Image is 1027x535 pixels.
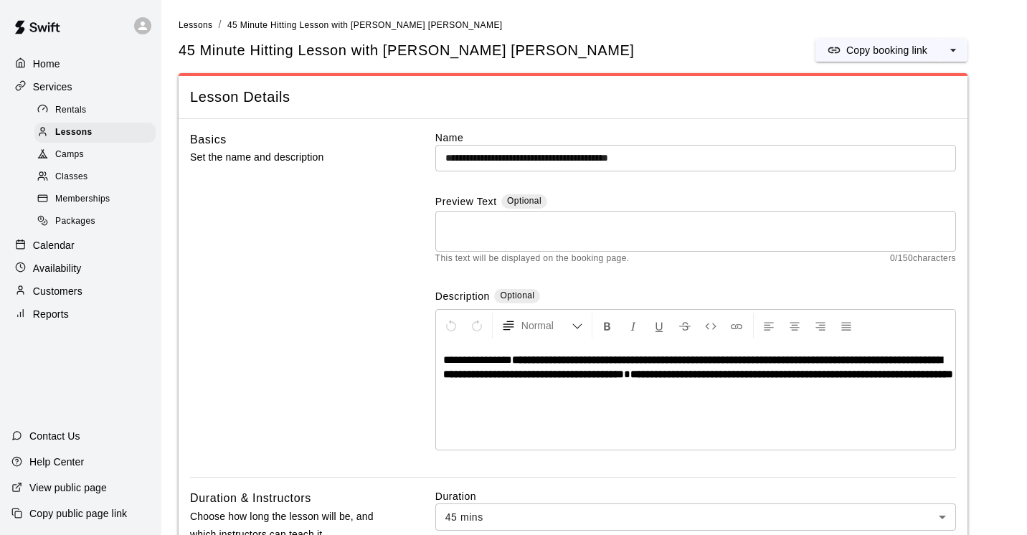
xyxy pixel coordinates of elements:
button: Redo [465,313,489,338]
button: Undo [439,313,463,338]
p: Set the name and description [190,148,389,166]
span: Optional [500,290,534,300]
span: Classes [55,170,87,184]
p: Calendar [33,238,75,252]
button: Copy booking link [815,39,939,62]
div: 45 mins [435,503,956,530]
span: Lesson Details [190,87,956,107]
h6: Duration & Instructors [190,489,311,508]
button: select merge strategy [939,39,967,62]
p: View public page [29,480,107,495]
span: Normal [521,318,572,333]
a: Packages [34,211,161,233]
button: Format Underline [647,313,671,338]
label: Description [435,289,490,306]
div: split button [815,39,967,62]
span: Optional [507,196,541,206]
a: Classes [34,166,161,189]
p: Customers [33,284,82,298]
li: / [219,17,222,32]
label: Preview Text [435,194,497,211]
a: Camps [34,144,161,166]
p: Reports [33,307,69,321]
span: Rentals [55,103,87,118]
h5: 45 Minute Hitting Lesson with [PERSON_NAME] [PERSON_NAME] [179,41,635,60]
p: Home [33,57,60,71]
label: Duration [435,489,956,503]
button: Center Align [782,313,807,338]
div: Memberships [34,189,156,209]
button: Format Italics [621,313,645,338]
a: Availability [11,257,150,279]
span: Lessons [179,20,213,30]
h6: Basics [190,131,227,149]
button: Insert Code [699,313,723,338]
a: Memberships [34,189,161,211]
a: Lessons [179,19,213,30]
a: Rentals [34,99,161,121]
button: Left Align [757,313,781,338]
p: Copy booking link [846,43,927,57]
span: Packages [55,214,95,229]
a: Customers [11,280,150,302]
label: Name [435,131,956,145]
p: Help Center [29,455,84,469]
button: Format Strikethrough [673,313,697,338]
button: Formatting Options [496,313,589,338]
a: Reports [11,303,150,325]
div: Camps [34,145,156,165]
span: Camps [55,148,84,162]
button: Format Bold [595,313,620,338]
span: 45 Minute Hitting Lesson with [PERSON_NAME] [PERSON_NAME] [227,20,503,30]
button: Right Align [808,313,833,338]
span: This text will be displayed on the booking page. [435,252,630,266]
p: Availability [33,261,82,275]
p: Contact Us [29,429,80,443]
nav: breadcrumb [179,17,1010,33]
div: Packages [34,212,156,232]
button: Justify Align [834,313,858,338]
div: Classes [34,167,156,187]
button: Insert Link [724,313,749,338]
div: Lessons [34,123,156,143]
div: Rentals [34,100,156,120]
a: Home [11,53,150,75]
p: Services [33,80,72,94]
a: Lessons [34,121,161,143]
a: Calendar [11,235,150,256]
a: Services [11,76,150,98]
span: Memberships [55,192,110,207]
span: 0 / 150 characters [890,252,956,266]
p: Copy public page link [29,506,127,521]
span: Lessons [55,126,93,140]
